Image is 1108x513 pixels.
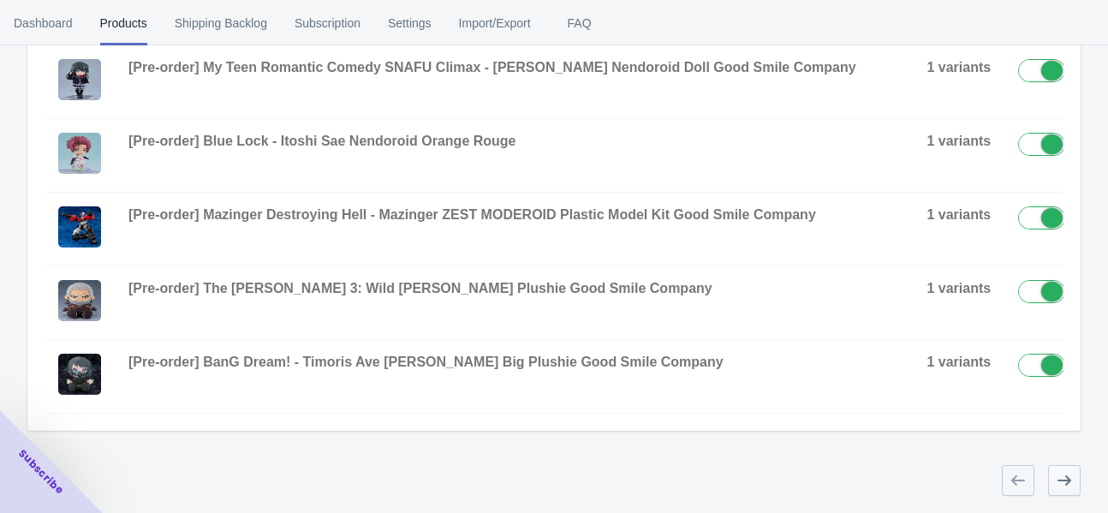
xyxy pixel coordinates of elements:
span: 1 variants [926,207,991,222]
span: 1 variants [926,60,991,75]
span: 1 variants [926,134,991,148]
span: Products [100,1,147,45]
span: [Pre-order] My Teen Romantic Comedy SNAFU Climax - [PERSON_NAME] Nendoroid Doll Good Smile Company [128,60,856,75]
img: MODEROIDMazingerZEST_4.jpg [58,206,101,248]
img: Big40cmPlushieAveMujicaTimoris.jpg [58,354,101,395]
span: Subscribe [15,446,67,498]
img: PlushieGeralt_193fd93b-bd8d-48d1-9569-4319000f2484.jpg [58,280,101,321]
span: Import/Export [459,1,531,45]
span: [Pre-order] BanG Dream! - Timoris Ave [PERSON_NAME] Big Plushie Good Smile Company [128,355,724,369]
span: Settings [388,1,432,45]
span: Dashboard [14,1,73,45]
span: 1 variants [926,281,991,295]
span: [Pre-order] Mazinger Destroying Hell - Mazinger ZEST MODEROID Plastic Model Kit Good Smile Company [128,207,816,222]
span: [Pre-order] The [PERSON_NAME] 3: Wild [PERSON_NAME] Plushie Good Smile Company [128,281,712,295]
span: FAQ [558,1,601,45]
span: [Pre-order] Blue Lock - Itoshi Sae Nendoroid Orange Rouge [128,134,516,148]
span: 1 variants [926,355,991,369]
img: NendoroidDollYukinoYukinoshita_1.jpg [58,59,101,100]
img: NendoroidItoshiSae.jpg [58,133,101,174]
span: Shipping Backlog [175,1,267,45]
span: Subscription [295,1,360,45]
